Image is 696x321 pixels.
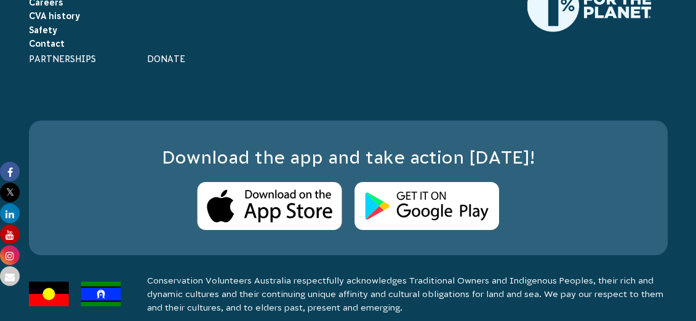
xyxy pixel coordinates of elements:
h3: Download the app and take action [DATE]! [54,145,643,170]
a: Safety [29,25,57,35]
a: CVA history [29,11,80,21]
a: Partnerships [29,54,96,64]
img: Android Store Logo [354,182,499,231]
img: Apple Store Logo [197,182,342,231]
p: Conservation Volunteers Australia respectfully acknowledges Traditional Owners and Indigenous Peo... [147,274,668,314]
a: Donate [147,54,185,64]
a: Contact [29,39,65,49]
img: Flags [29,282,121,307]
